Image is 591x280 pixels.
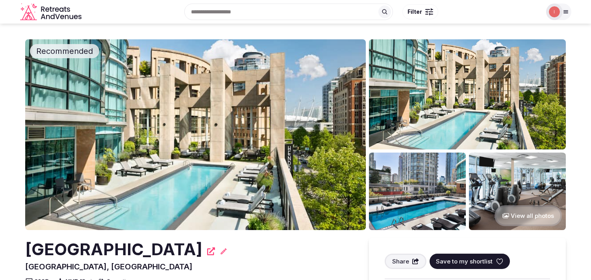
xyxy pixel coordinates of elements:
[33,46,96,57] span: Recommended
[369,153,466,230] img: Venue gallery photo
[402,4,438,19] button: Filter
[392,257,409,265] span: Share
[408,8,422,16] span: Filter
[385,254,426,269] button: Share
[369,39,566,149] img: Venue gallery photo
[430,254,510,269] button: Save to my shortlist
[469,153,566,230] img: Venue gallery photo
[495,205,562,226] button: View all photos
[30,44,99,58] div: Recommended
[549,6,560,17] img: Irene Gonzales
[436,257,493,265] span: Save to my shortlist
[20,3,83,21] a: Visit the homepage
[20,3,83,21] svg: Retreats and Venues company logo
[25,262,193,271] span: [GEOGRAPHIC_DATA], [GEOGRAPHIC_DATA]
[25,39,366,230] img: Venue cover photo
[25,238,202,261] h2: [GEOGRAPHIC_DATA]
